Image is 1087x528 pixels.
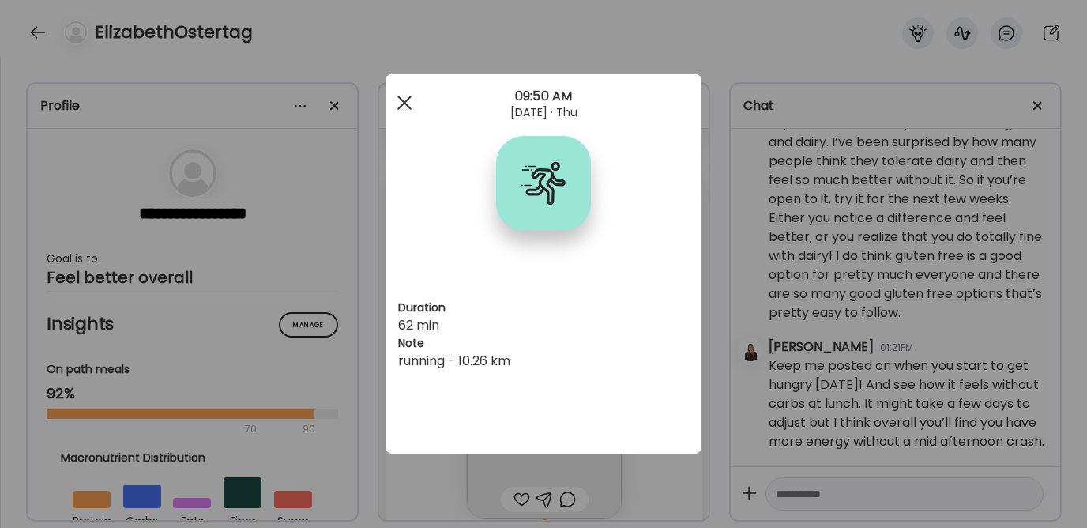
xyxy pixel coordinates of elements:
[398,352,689,371] div: running - 10.26 km
[398,316,689,371] div: 62 min
[398,300,689,316] h3: Duration
[398,335,689,352] h3: Note
[386,106,701,119] div: [DATE] · Thu
[386,87,701,106] div: 09:50 AM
